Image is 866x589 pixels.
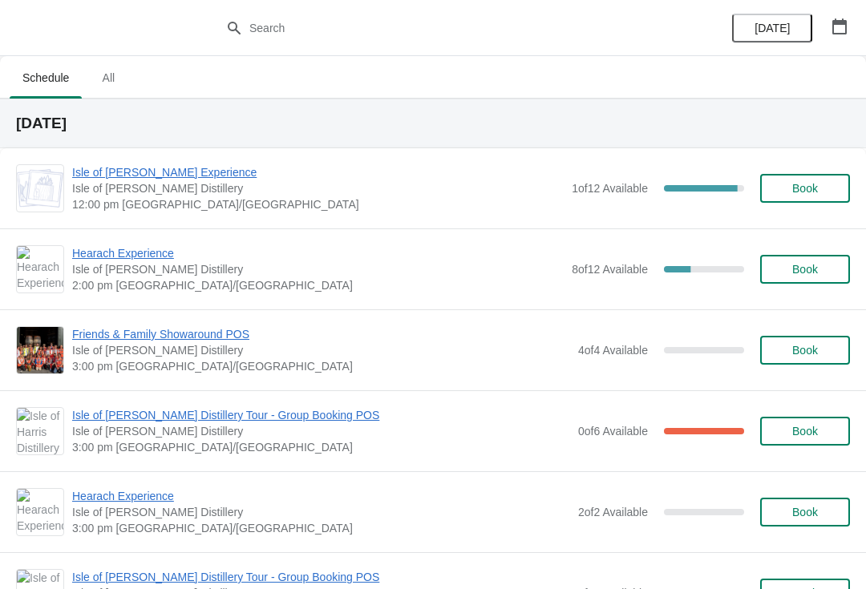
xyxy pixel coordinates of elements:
[72,358,570,374] span: 3:00 pm [GEOGRAPHIC_DATA]/[GEOGRAPHIC_DATA]
[72,488,570,504] span: Hearach Experience
[72,342,570,358] span: Isle of [PERSON_NAME] Distillery
[578,425,648,438] span: 0 of 6 Available
[88,63,128,92] span: All
[760,498,850,526] button: Book
[572,263,648,276] span: 8 of 12 Available
[72,245,564,261] span: Hearach Experience
[72,407,570,423] span: Isle of [PERSON_NAME] Distillery Tour - Group Booking POS
[72,326,570,342] span: Friends & Family Showaround POS
[72,164,564,180] span: Isle of [PERSON_NAME] Experience
[72,180,564,196] span: Isle of [PERSON_NAME] Distillery
[792,344,818,357] span: Book
[792,506,818,518] span: Book
[10,63,82,92] span: Schedule
[72,277,564,293] span: 2:00 pm [GEOGRAPHIC_DATA]/[GEOGRAPHIC_DATA]
[16,115,850,131] h2: [DATE]
[249,14,649,42] input: Search
[72,504,570,520] span: Isle of [PERSON_NAME] Distillery
[792,263,818,276] span: Book
[760,336,850,365] button: Book
[17,246,63,292] img: Hearach Experience | Isle of Harris Distillery | 2:00 pm Europe/London
[578,506,648,518] span: 2 of 2 Available
[572,182,648,195] span: 1 of 12 Available
[72,439,570,455] span: 3:00 pm [GEOGRAPHIC_DATA]/[GEOGRAPHIC_DATA]
[17,169,63,208] img: Isle of Harris Gin Experience | Isle of Harris Distillery | 12:00 pm Europe/London
[72,520,570,536] span: 3:00 pm [GEOGRAPHIC_DATA]/[GEOGRAPHIC_DATA]
[760,174,850,203] button: Book
[732,14,812,42] button: [DATE]
[792,182,818,195] span: Book
[792,425,818,438] span: Book
[72,569,564,585] span: Isle of [PERSON_NAME] Distillery Tour - Group Booking POS
[17,408,63,454] img: Isle of Harris Distillery Tour - Group Booking POS | Isle of Harris Distillery | 3:00 pm Europe/L...
[72,196,564,212] span: 12:00 pm [GEOGRAPHIC_DATA]/[GEOGRAPHIC_DATA]
[17,489,63,535] img: Hearach Experience | Isle of Harris Distillery | 3:00 pm Europe/London
[578,344,648,357] span: 4 of 4 Available
[72,423,570,439] span: Isle of [PERSON_NAME] Distillery
[760,255,850,284] button: Book
[72,261,564,277] span: Isle of [PERSON_NAME] Distillery
[760,417,850,446] button: Book
[17,327,63,373] img: Friends & Family Showaround POS | Isle of Harris Distillery | 3:00 pm Europe/London
[755,22,790,34] span: [DATE]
